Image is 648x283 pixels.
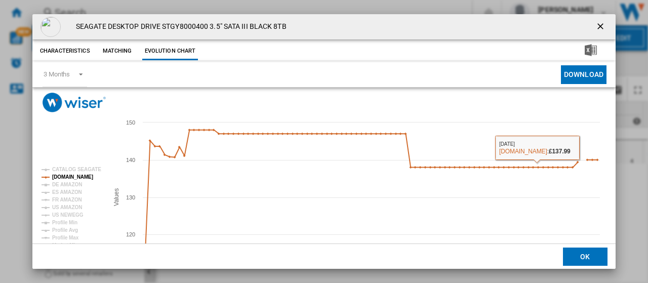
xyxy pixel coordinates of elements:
tspan: Profile Min [52,220,77,225]
ng-md-icon: getI18NText('BUTTONS.CLOSE_DIALOG') [595,21,607,33]
tspan: 120 [126,231,135,237]
tspan: Profile Avg [52,227,78,233]
tspan: 140 [126,157,135,163]
div: 3 Months [44,70,70,78]
tspan: Market Min [52,242,78,248]
tspan: 130 [126,194,135,200]
tspan: US AMAZON [52,205,82,210]
h4: SEAGATE DESKTOP DRIVE STGY8000400 3.5" SATA III BLACK 8TB [71,22,287,32]
img: excel-24x24.png [585,44,597,56]
button: Characteristics [37,42,93,60]
button: Download [561,65,606,84]
tspan: [DOMAIN_NAME] [52,174,93,180]
tspan: FR AMAZON [52,197,82,203]
button: OK [563,248,607,266]
tspan: DE AMAZON [52,182,82,187]
tspan: ES AMAZON [52,189,82,195]
md-dialog: Product popup [32,14,616,269]
button: getI18NText('BUTTONS.CLOSE_DIALOG') [591,17,612,37]
img: logo_wiser_300x94.png [43,93,106,112]
tspan: 150 [126,119,135,126]
button: Matching [95,42,140,60]
tspan: Values [113,188,120,206]
tspan: US NEWEGG [52,212,84,218]
tspan: CATALOG SEAGATE [52,167,101,172]
tspan: Profile Max [52,235,79,240]
button: Download in Excel [569,42,613,60]
button: Evolution chart [142,42,198,60]
img: empty.gif [40,17,61,37]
